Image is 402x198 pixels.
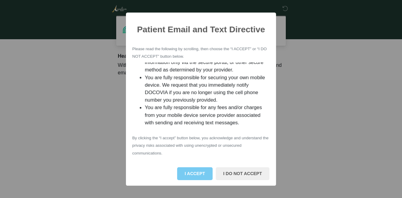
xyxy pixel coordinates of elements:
[145,104,270,126] li: You are fully responsible for any fees and/or charges from your mobile device service provider as...
[126,21,276,39] div: Patient Email and Text Directive
[132,46,267,59] small: Please read the following by scrolling, then choose the “I ACCEPT” or “I DO NOT ACCEPT” button be...
[216,167,269,180] button: I DO NOT ACCEPT
[132,136,269,155] small: By clicking the “I accept” button below, you acknowledge and understand the privacy risks associa...
[145,74,270,104] li: You are fully responsible for securing your own mobile device. We request that you immediately no...
[177,167,213,180] button: I ACCEPT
